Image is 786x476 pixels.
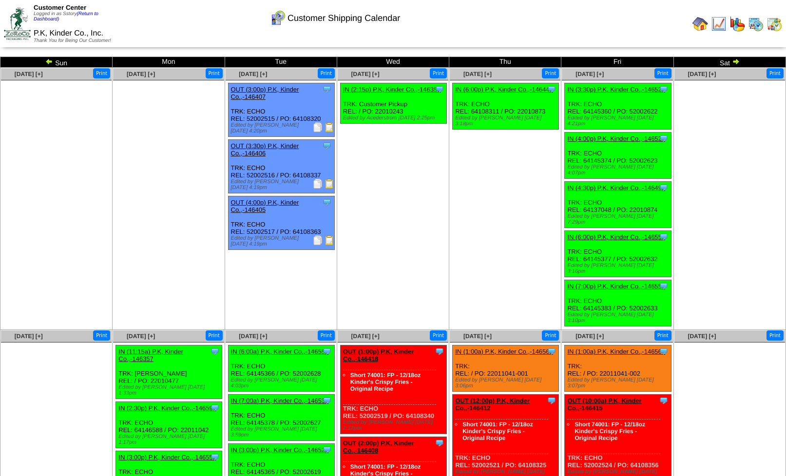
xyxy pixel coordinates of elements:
[206,68,223,78] button: Print
[567,348,665,355] a: IN (1:00a) P.K, Kinder Co.,-146564
[565,231,671,277] div: TRK: ECHO REL: 64145377 / PO: 52002632
[93,330,110,341] button: Print
[351,333,380,340] a: [DATE] [+]
[322,445,332,455] img: Tooltip
[228,83,334,137] div: TRK: ECHO REL: 52002515 / PO: 64108320
[455,377,558,389] div: Edited by [PERSON_NAME] [DATE] 3:06pm
[565,83,671,130] div: TRK: ECHO REL: 64145360 / PO: 52002622
[93,68,110,78] button: Print
[343,419,446,431] div: Edited by [PERSON_NAME] [DATE] 2:12pm
[45,57,53,65] img: arrowleft.gif
[337,57,449,68] td: Wed
[34,4,86,11] span: Customer Center
[4,7,31,40] img: ZoRoCo_Logo(Green%26Foil)%20jpg.webp
[15,71,43,77] a: [DATE] [+]
[231,426,334,438] div: Edited by [PERSON_NAME] [DATE] 3:59pm
[575,333,604,340] a: [DATE] [+]
[228,196,334,250] div: TRK: ECHO REL: 52002517 / PO: 64108363
[435,346,444,356] img: Tooltip
[435,84,444,94] img: Tooltip
[542,68,559,78] button: Print
[231,397,329,404] a: IN (7:00a) P.K, Kinder Co.,-146531
[688,333,716,340] a: [DATE] [+]
[118,434,222,445] div: Edited by [PERSON_NAME] [DATE] 1:17pm
[231,377,334,389] div: Edited by [PERSON_NAME] [DATE] 4:03pm
[231,122,334,134] div: Edited by [PERSON_NAME] [DATE] 4:20pm
[711,16,727,32] img: line_graph.gif
[567,263,671,274] div: Edited by [PERSON_NAME] [DATE] 3:16pm
[318,68,335,78] button: Print
[547,396,556,405] img: Tooltip
[228,140,334,193] div: TRK: ECHO REL: 52002516 / PO: 64108337
[575,71,604,77] a: [DATE] [+]
[118,384,222,396] div: Edited by [PERSON_NAME] [DATE] 1:33pm
[127,333,155,340] a: [DATE] [+]
[430,330,447,341] button: Print
[231,235,334,247] div: Edited by [PERSON_NAME] [DATE] 4:19pm
[210,346,220,356] img: Tooltip
[351,71,380,77] a: [DATE] [+]
[225,57,337,68] td: Tue
[767,16,782,32] img: calendarinout.gif
[575,421,645,441] a: Short 74001: FP - 12/18oz Kinder's Crispy Fries - Original Recipe
[729,16,745,32] img: graph.gif
[565,133,671,179] div: TRK: ECHO REL: 64145374 / PO: 52002623
[322,396,332,405] img: Tooltip
[767,330,784,341] button: Print
[659,346,669,356] img: Tooltip
[659,183,669,192] img: Tooltip
[692,16,708,32] img: home.gif
[547,346,556,356] img: Tooltip
[239,71,267,77] a: [DATE] [+]
[34,11,98,22] a: (Return to Dashboard)
[463,71,492,77] span: [DATE] [+]
[455,348,553,355] a: IN (1:00a) P.K, Kinder Co.,-146563
[659,84,669,94] img: Tooltip
[654,330,671,341] button: Print
[673,57,786,68] td: Sat
[206,330,223,341] button: Print
[231,86,299,100] a: OUT (3:00p) P.K, Kinder Co.,-146407
[231,446,329,454] a: IN (3:00p) P.K, Kinder Co.,-146525
[116,345,222,399] div: TRK: [PERSON_NAME] REL: / PO: 22010477
[34,29,103,38] span: P.K, Kinder Co., Inc.
[231,142,299,157] a: OUT (3:30p) P.K, Kinder Co.,-146406
[210,403,220,413] img: Tooltip
[567,213,671,225] div: Edited by [PERSON_NAME] [DATE] 7:29pm
[688,71,716,77] span: [DATE] [+]
[322,346,332,356] img: Tooltip
[748,16,764,32] img: calendarprod.gif
[567,115,671,127] div: Edited by [PERSON_NAME] [DATE] 4:21pm
[561,57,673,68] td: Fri
[34,38,111,43] span: Thank You for Being Our Customer!
[547,84,556,94] img: Tooltip
[228,395,334,441] div: TRK: ECHO REL: 64145378 / PO: 52002627
[565,345,671,392] div: TRK: REL: / PO: 22011041-002
[654,68,671,78] button: Print
[343,439,414,454] a: OUT (2:00p) P.K, Kinder Co.,-146408
[231,179,334,190] div: Edited by [PERSON_NAME] [DATE] 4:19pm
[322,197,332,207] img: Tooltip
[270,10,286,26] img: calendarcustomer.gif
[350,372,421,392] a: Short 74001: FP - 12/18oz Kinder's Crispy Fries - Original Recipe
[116,402,222,448] div: TRK: ECHO REL: 64146588 / PO: 22011042
[430,68,447,78] button: Print
[343,348,414,362] a: OUT (1:00p) P.K, Kinder Co.,-146418
[567,184,665,191] a: IN (4:30p) P.K, Kinder Co.,-146492
[228,345,334,392] div: TRK: ECHO REL: 64145366 / PO: 52002628
[567,86,665,93] a: IN (3:30p) P.K, Kinder Co.,-146526
[463,333,492,340] a: [DATE] [+]
[455,86,553,93] a: IN (6:00p) P.K, Kinder Co.,-146446
[15,333,43,340] a: [DATE] [+]
[210,452,220,462] img: Tooltip
[34,11,98,22] span: Logged in as Sstory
